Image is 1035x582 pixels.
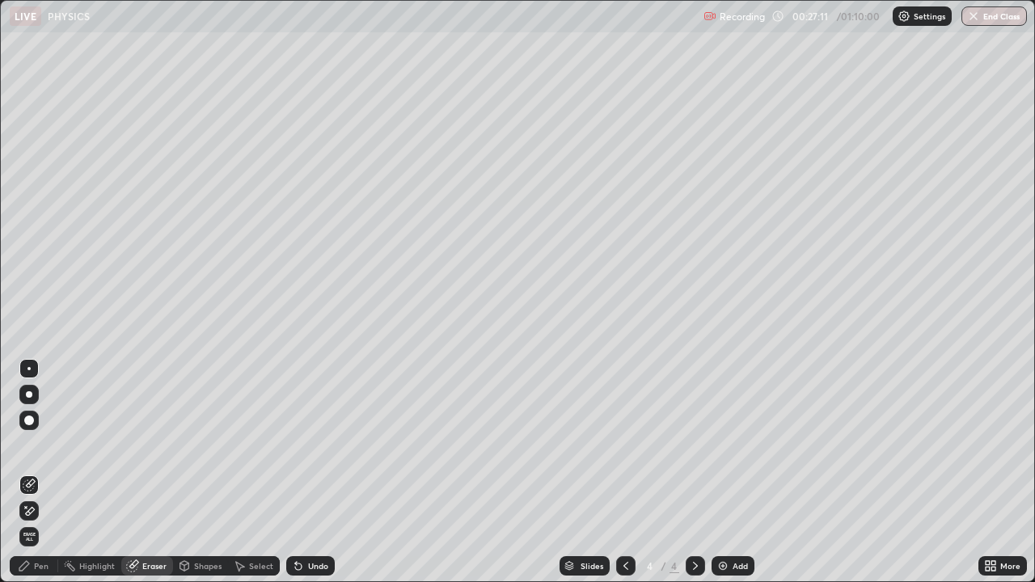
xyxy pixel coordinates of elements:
div: / [661,561,666,571]
p: Settings [914,12,945,20]
div: 4 [642,561,658,571]
span: Erase all [20,532,38,542]
div: Pen [34,562,49,570]
div: 4 [670,559,679,573]
div: More [1000,562,1020,570]
img: end-class-cross [967,10,980,23]
div: Highlight [79,562,115,570]
div: Shapes [194,562,222,570]
div: Eraser [142,562,167,570]
p: LIVE [15,10,36,23]
div: Undo [308,562,328,570]
img: add-slide-button [716,559,729,572]
div: Add [733,562,748,570]
p: Recording [720,11,765,23]
img: class-settings-icons [898,10,910,23]
div: Slides [581,562,603,570]
button: End Class [961,6,1027,26]
div: Select [249,562,273,570]
img: recording.375f2c34.svg [703,10,716,23]
p: PHYSICS [48,10,90,23]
